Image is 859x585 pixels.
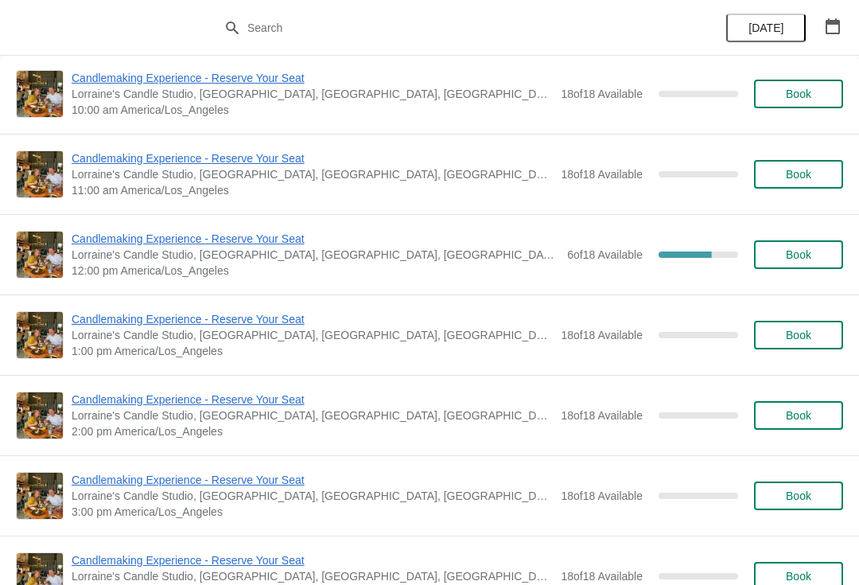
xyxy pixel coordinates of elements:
span: Book [786,409,811,422]
img: Candlemaking Experience - Reserve Your Seat | Lorraine's Candle Studio, Market Street, Pacific Be... [17,392,63,439]
button: Book [754,401,843,430]
img: Candlemaking Experience - Reserve Your Seat | Lorraine's Candle Studio, Market Street, Pacific Be... [17,151,63,197]
img: Candlemaking Experience - Reserve Your Seat | Lorraine's Candle Studio, Market Street, Pacific Be... [17,473,63,519]
span: [DATE] [748,21,783,34]
img: Candlemaking Experience - Reserve Your Seat | Lorraine's Candle Studio, Market Street, Pacific Be... [17,232,63,278]
span: 18 of 18 Available [561,88,643,100]
span: Candlemaking Experience - Reserve Your Seat [72,70,553,86]
span: 11:00 am America/Los_Angeles [72,182,553,198]
span: Lorraine's Candle Studio, [GEOGRAPHIC_DATA], [GEOGRAPHIC_DATA], [GEOGRAPHIC_DATA], [GEOGRAPHIC_DATA] [72,488,553,504]
button: Book [754,240,843,269]
span: Candlemaking Experience - Reserve Your Seat [72,150,553,166]
span: Lorraine's Candle Studio, [GEOGRAPHIC_DATA], [GEOGRAPHIC_DATA], [GEOGRAPHIC_DATA], [GEOGRAPHIC_DATA] [72,247,559,263]
span: Book [786,570,811,583]
button: [DATE] [726,14,806,42]
span: Book [786,88,811,100]
span: Candlemaking Experience - Reserve Your Seat [72,231,559,247]
span: Lorraine's Candle Studio, [GEOGRAPHIC_DATA], [GEOGRAPHIC_DATA], [GEOGRAPHIC_DATA], [GEOGRAPHIC_DATA] [72,86,553,102]
span: 2:00 pm America/Los_Angeles [72,423,553,439]
span: Candlemaking Experience - Reserve Your Seat [72,472,553,488]
span: Book [786,329,811,341]
img: Candlemaking Experience - Reserve Your Seat | Lorraine's Candle Studio, Market Street, Pacific Be... [17,71,63,117]
span: Book [786,489,811,502]
span: 12:00 pm America/Los_Angeles [72,263,559,279]
span: 18 of 18 Available [561,168,643,181]
input: Search [247,14,644,42]
img: Candlemaking Experience - Reserve Your Seat | Lorraine's Candle Studio, Market Street, Pacific Be... [17,312,63,358]
button: Book [754,482,843,510]
span: Candlemaking Experience - Reserve Your Seat [72,311,553,327]
span: Candlemaking Experience - Reserve Your Seat [72,392,553,408]
button: Book [754,321,843,349]
span: 6 of 18 Available [567,248,643,261]
span: Lorraine's Candle Studio, [GEOGRAPHIC_DATA], [GEOGRAPHIC_DATA], [GEOGRAPHIC_DATA], [GEOGRAPHIC_DATA] [72,568,553,584]
span: 18 of 18 Available [561,570,643,583]
span: Lorraine's Candle Studio, [GEOGRAPHIC_DATA], [GEOGRAPHIC_DATA], [GEOGRAPHIC_DATA], [GEOGRAPHIC_DATA] [72,327,553,343]
span: Book [786,168,811,181]
span: 10:00 am America/Los_Angeles [72,102,553,118]
span: Book [786,248,811,261]
span: 3:00 pm America/Los_Angeles [72,504,553,520]
span: Candlemaking Experience - Reserve Your Seat [72,552,553,568]
span: 18 of 18 Available [561,409,643,422]
button: Book [754,80,843,108]
span: 1:00 pm America/Los_Angeles [72,343,553,359]
button: Book [754,160,843,189]
span: Lorraine's Candle Studio, [GEOGRAPHIC_DATA], [GEOGRAPHIC_DATA], [GEOGRAPHIC_DATA], [GEOGRAPHIC_DATA] [72,408,553,423]
span: 18 of 18 Available [561,489,643,502]
span: Lorraine's Candle Studio, [GEOGRAPHIC_DATA], [GEOGRAPHIC_DATA], [GEOGRAPHIC_DATA], [GEOGRAPHIC_DATA] [72,166,553,182]
span: 18 of 18 Available [561,329,643,341]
